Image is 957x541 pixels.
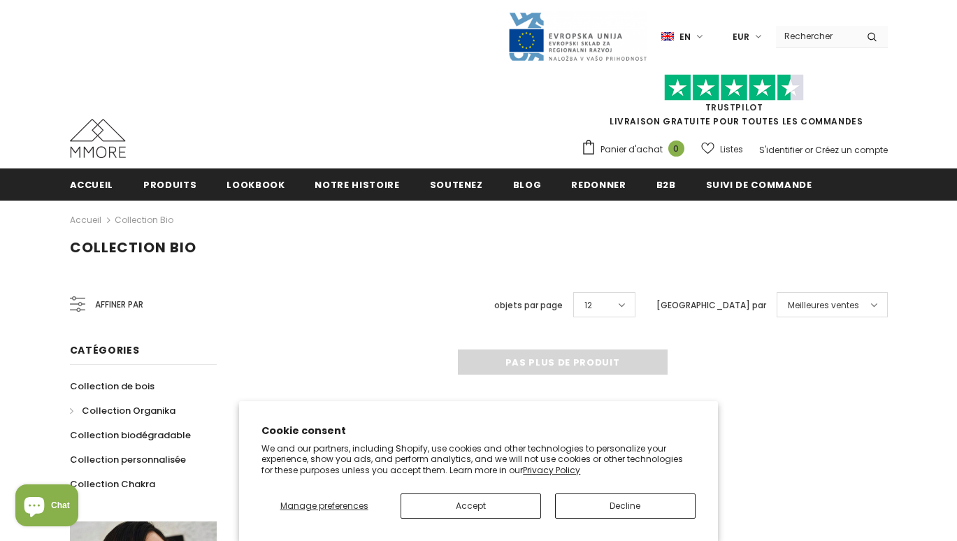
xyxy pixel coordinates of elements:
[143,168,196,200] a: Produits
[720,143,743,157] span: Listes
[95,297,143,312] span: Affiner par
[513,168,542,200] a: Blog
[705,101,763,113] a: TrustPilot
[70,447,186,472] a: Collection personnalisée
[70,398,175,423] a: Collection Organika
[70,343,140,357] span: Catégories
[706,168,812,200] a: Suivi de commande
[430,168,483,200] a: soutenez
[706,178,812,192] span: Suivi de commande
[523,464,580,476] a: Privacy Policy
[571,178,626,192] span: Redonner
[143,178,196,192] span: Produits
[679,30,691,44] span: en
[430,178,483,192] span: soutenez
[315,168,399,200] a: Notre histoire
[759,144,803,156] a: S'identifier
[261,424,696,438] h2: Cookie consent
[226,168,285,200] a: Lookbook
[70,380,154,393] span: Collection de bois
[701,137,743,161] a: Listes
[508,11,647,62] img: Javni Razpis
[11,484,82,530] inbox-online-store-chat: Shopify online store chat
[656,168,676,200] a: B2B
[584,298,592,312] span: 12
[571,168,626,200] a: Redonner
[656,298,766,312] label: [GEOGRAPHIC_DATA] par
[82,404,175,417] span: Collection Organika
[664,74,804,101] img: Faites confiance aux étoiles pilotes
[805,144,813,156] span: or
[70,119,126,158] img: Cas MMORE
[70,212,101,229] a: Accueil
[776,26,856,46] input: Search Site
[70,178,114,192] span: Accueil
[70,374,154,398] a: Collection de bois
[70,472,155,496] a: Collection Chakra
[70,168,114,200] a: Accueil
[733,30,749,44] span: EUR
[115,214,173,226] a: Collection Bio
[280,500,368,512] span: Manage preferences
[508,30,647,42] a: Javni Razpis
[661,31,674,43] img: i-lang-1.png
[70,453,186,466] span: Collection personnalisée
[600,143,663,157] span: Panier d'achat
[555,493,696,519] button: Decline
[70,477,155,491] span: Collection Chakra
[581,139,691,160] a: Panier d'achat 0
[315,178,399,192] span: Notre histoire
[261,493,387,519] button: Manage preferences
[261,443,696,476] p: We and our partners, including Shopify, use cookies and other technologies to personalize your ex...
[656,178,676,192] span: B2B
[70,428,191,442] span: Collection biodégradable
[70,423,191,447] a: Collection biodégradable
[513,178,542,192] span: Blog
[668,140,684,157] span: 0
[401,493,541,519] button: Accept
[226,178,285,192] span: Lookbook
[70,238,196,257] span: Collection Bio
[494,298,563,312] label: objets par page
[788,298,859,312] span: Meilleures ventes
[815,144,888,156] a: Créez un compte
[581,80,888,127] span: LIVRAISON GRATUITE POUR TOUTES LES COMMANDES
